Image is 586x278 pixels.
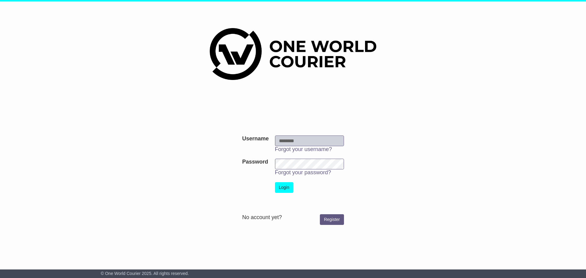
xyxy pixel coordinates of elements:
[242,159,268,165] label: Password
[210,28,376,80] img: One World
[275,169,331,175] a: Forgot your password?
[101,271,189,276] span: © One World Courier 2025. All rights reserved.
[275,182,293,193] button: Login
[320,214,344,225] a: Register
[242,135,269,142] label: Username
[242,214,344,221] div: No account yet?
[275,146,332,152] a: Forgot your username?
